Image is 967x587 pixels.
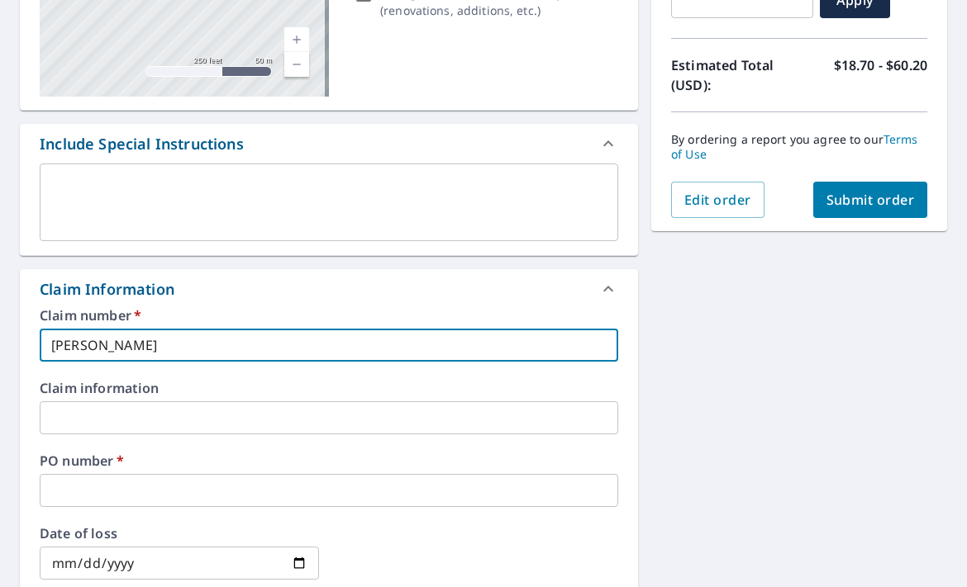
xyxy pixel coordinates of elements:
label: Claim number [40,309,618,322]
div: Include Special Instructions [40,133,244,155]
div: Include Special Instructions [20,124,638,163]
a: Terms of Use [671,131,918,162]
button: Submit order [813,182,928,218]
label: Claim information [40,381,618,395]
p: $18.70 - $60.20 [834,55,927,95]
span: Edit order [684,191,751,209]
span: Submit order [826,191,915,209]
button: Edit order [671,182,765,218]
label: PO number [40,454,618,467]
p: ( renovations, additions, etc. ) [380,2,588,19]
label: Date of loss [40,527,319,540]
a: Current Level 17, Zoom In [284,27,309,52]
a: Current Level 17, Zoom Out [284,52,309,77]
div: Claim Information [20,269,638,309]
p: Estimated Total (USD): [671,55,799,95]
div: Claim Information [40,278,174,301]
p: By ordering a report you agree to our [671,132,927,162]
